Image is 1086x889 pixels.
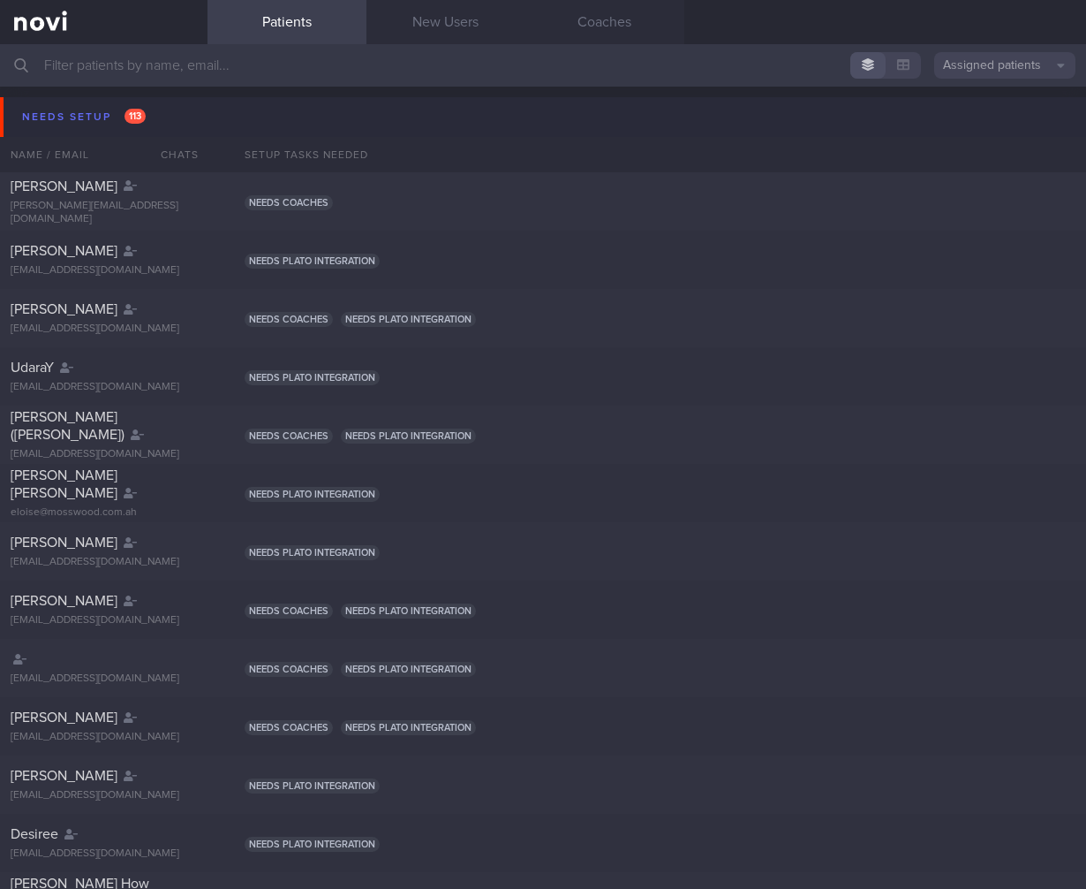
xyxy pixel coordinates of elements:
[11,179,117,194] span: [PERSON_NAME]
[245,429,333,444] span: Needs coaches
[11,468,117,500] span: [PERSON_NAME] [PERSON_NAME]
[341,662,476,677] span: Needs plato integration
[11,361,54,375] span: UdaraY
[245,370,380,385] span: Needs plato integration
[11,244,117,258] span: [PERSON_NAME]
[245,779,380,794] span: Needs plato integration
[245,545,380,560] span: Needs plato integration
[11,323,197,336] div: [EMAIL_ADDRESS][DOMAIN_NAME]
[11,536,117,550] span: [PERSON_NAME]
[245,837,380,852] span: Needs plato integration
[234,137,1086,172] div: Setup tasks needed
[245,604,333,619] span: Needs coaches
[11,847,197,861] div: [EMAIL_ADDRESS][DOMAIN_NAME]
[245,662,333,677] span: Needs coaches
[934,52,1075,79] button: Assigned patients
[137,137,207,172] div: Chats
[11,672,197,686] div: [EMAIL_ADDRESS][DOMAIN_NAME]
[11,731,197,744] div: [EMAIL_ADDRESS][DOMAIN_NAME]
[11,556,197,569] div: [EMAIL_ADDRESS][DOMAIN_NAME]
[11,448,197,461] div: [EMAIL_ADDRESS][DOMAIN_NAME]
[11,264,197,277] div: [EMAIL_ADDRESS][DOMAIN_NAME]
[11,410,124,442] span: [PERSON_NAME] ([PERSON_NAME])
[11,769,117,783] span: [PERSON_NAME]
[124,109,146,124] span: 113
[341,720,476,735] span: Needs plato integration
[11,710,117,725] span: [PERSON_NAME]
[341,312,476,327] span: Needs plato integration
[11,614,197,627] div: [EMAIL_ADDRESS][DOMAIN_NAME]
[18,105,150,129] div: Needs setup
[11,381,197,394] div: [EMAIL_ADDRESS][DOMAIN_NAME]
[11,302,117,316] span: [PERSON_NAME]
[245,312,333,327] span: Needs coaches
[341,604,476,619] span: Needs plato integration
[341,429,476,444] span: Needs plato integration
[245,720,333,735] span: Needs coaches
[11,789,197,802] div: [EMAIL_ADDRESS][DOMAIN_NAME]
[245,195,333,210] span: Needs coaches
[245,254,380,269] span: Needs plato integration
[11,200,197,226] div: [PERSON_NAME][EMAIL_ADDRESS][DOMAIN_NAME]
[11,506,197,520] div: eloise@mosswood.com.ah
[11,594,117,608] span: [PERSON_NAME]
[11,827,58,841] span: Desiree
[245,487,380,502] span: Needs plato integration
